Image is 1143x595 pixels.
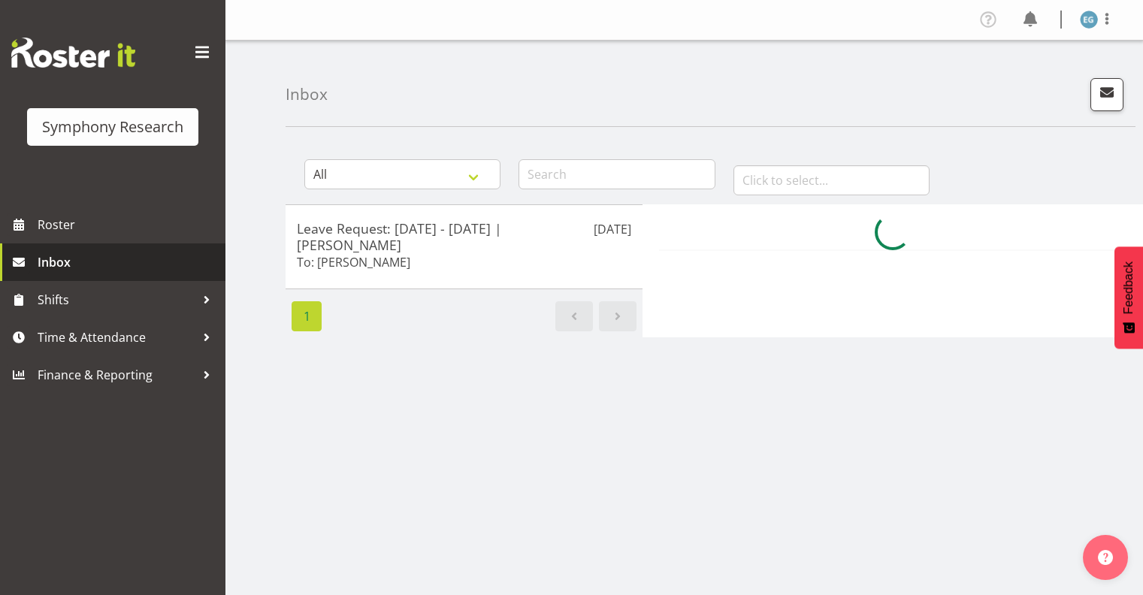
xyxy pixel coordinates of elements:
img: help-xxl-2.png [1098,550,1113,565]
button: Feedback - Show survey [1114,246,1143,349]
input: Search [519,159,715,189]
span: Shifts [38,288,195,311]
h4: Inbox [286,86,328,103]
span: Inbox [38,251,218,273]
h6: To: [PERSON_NAME] [297,255,410,270]
span: Finance & Reporting [38,364,195,386]
div: Symphony Research [42,116,183,138]
h5: Leave Request: [DATE] - [DATE] | [PERSON_NAME] [297,220,631,253]
img: Rosterit website logo [11,38,135,68]
span: Feedback [1122,261,1135,314]
span: Roster [38,213,218,236]
span: Time & Attendance [38,326,195,349]
input: Click to select... [733,165,930,195]
a: Next page [599,301,637,331]
a: Previous page [555,301,593,331]
img: evelyn-gray1866.jpg [1080,11,1098,29]
p: [DATE] [594,220,631,238]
